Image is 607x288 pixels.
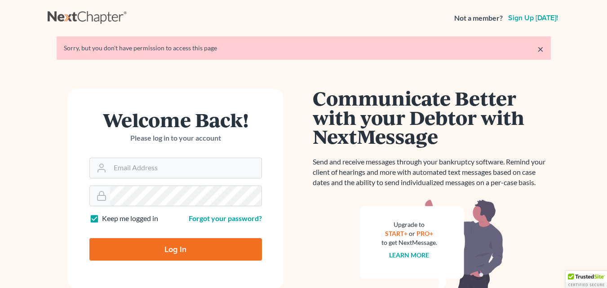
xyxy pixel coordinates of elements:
[416,230,433,237] a: PRO+
[409,230,415,237] span: or
[389,251,429,259] a: Learn more
[566,271,607,288] div: TrustedSite Certified
[110,158,261,178] input: Email Address
[89,133,262,143] p: Please log in to your account
[64,44,544,53] div: Sorry, but you don't have permission to access this page
[313,89,551,146] h1: Communicate Better with your Debtor with NextMessage
[313,157,551,188] p: Send and receive messages through your bankruptcy software. Remind your client of hearings and mo...
[102,213,158,224] label: Keep me logged in
[381,220,437,229] div: Upgrade to
[506,14,560,22] a: Sign up [DATE]!
[385,230,408,237] a: START+
[189,214,262,222] a: Forgot your password?
[89,238,262,261] input: Log In
[89,110,262,129] h1: Welcome Back!
[537,44,544,54] a: ×
[381,238,437,247] div: to get NextMessage.
[454,13,503,23] strong: Not a member?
